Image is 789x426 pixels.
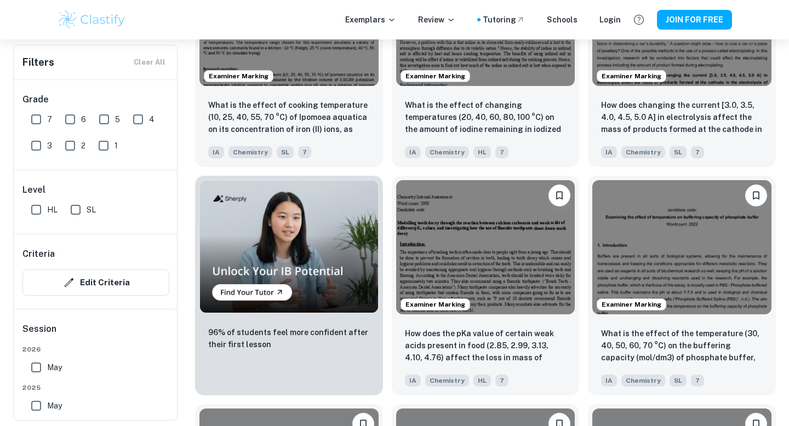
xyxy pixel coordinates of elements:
[149,113,155,125] span: 4
[47,113,52,125] span: 7
[548,185,570,206] button: Please log in to bookmark exemplars
[115,113,120,125] span: 5
[547,14,578,26] a: Schools
[22,383,169,393] span: 2025
[204,71,273,81] span: Examiner Marking
[405,99,567,136] p: What is the effect of changing temperatures (20, 40, 60, 80, 100 °C) on the amount of iodine rema...
[405,375,421,387] span: IA
[392,176,580,395] a: Examiner MarkingPlease log in to bookmark exemplarsHow does the pKa value of certain weak acids p...
[22,323,169,344] h6: Session
[670,146,687,158] span: SL
[47,400,62,412] span: May
[597,300,666,309] span: Examiner Marking
[691,146,704,158] span: 7
[47,361,62,373] span: May
[22,269,169,296] button: Edit Criteria
[599,14,621,26] a: Login
[418,14,455,26] p: Review
[87,204,96,216] span: SL
[396,180,575,314] img: Chemistry IA example thumbnail: How does the pKa value of certain weak a
[601,327,763,365] p: What is the effect of the temperature (30, 40, 50, 60, 70 °C) on the buffering capacity (mol/dm3)...
[345,14,396,26] p: Exemplars
[298,146,311,158] span: 7
[208,326,370,350] p: 96% of students feel more confident after their first lesson
[597,71,666,81] span: Examiner Marking
[621,375,665,387] span: Chemistry
[199,180,379,313] img: Thumbnail
[57,9,127,31] img: Clastify logo
[401,300,470,309] span: Examiner Marking
[425,375,469,387] span: Chemistry
[208,146,224,158] span: IA
[621,146,665,158] span: Chemistry
[115,140,118,152] span: 1
[47,204,58,216] span: HL
[473,375,491,387] span: HL
[277,146,294,158] span: SL
[22,183,169,197] h6: Level
[22,247,55,261] h6: Criteria
[22,93,169,106] h6: Grade
[601,146,617,158] span: IA
[405,327,567,365] p: How does the pKa value of certain weak acids present in food (2.85, 2.99, 3.13, 4.10, 4.76) affec...
[405,146,421,158] span: IA
[401,71,470,81] span: Examiner Marking
[592,180,771,314] img: Chemistry IA example thumbnail: What is the effect of the temperature (3
[670,375,687,387] span: SL
[81,113,86,125] span: 6
[657,10,732,30] button: JOIN FOR FREE
[228,146,272,158] span: Chemistry
[495,375,508,387] span: 7
[495,146,508,158] span: 7
[483,14,525,26] a: Tutoring
[195,176,383,395] a: Thumbnail96% of students feel more confident after their first lesson
[745,185,767,206] button: Please log in to bookmark exemplars
[691,375,704,387] span: 7
[425,146,469,158] span: Chemistry
[81,140,85,152] span: 2
[630,10,648,29] button: Help and Feedback
[208,99,370,136] p: What is the effect of cooking temperature (10, 25, 40, 55, 70 °C) of Ipomoea aquatica on its conc...
[601,99,763,136] p: How does changing the current [3.0, 3.5, 4.0, 4.5, 5.0 A] in electrolysis affect the mass of prod...
[47,140,52,152] span: 3
[22,344,169,354] span: 2026
[22,55,54,70] h6: Filters
[601,375,617,387] span: IA
[588,176,776,395] a: Examiner MarkingPlease log in to bookmark exemplarsWhat is the effect of the temperature (30, 40,...
[473,146,491,158] span: HL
